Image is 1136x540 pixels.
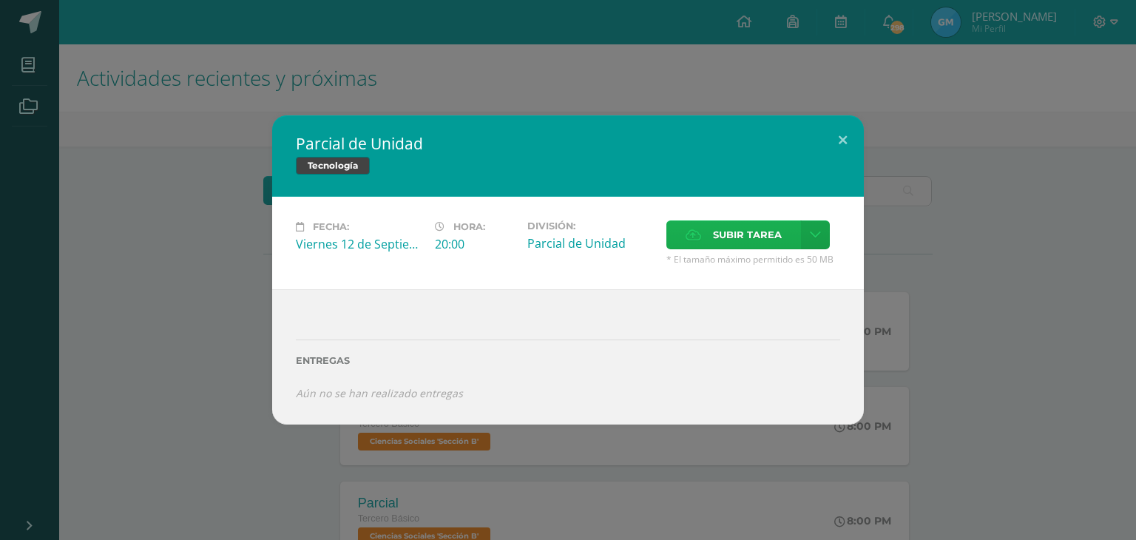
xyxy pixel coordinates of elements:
button: Close (Esc) [822,115,864,166]
label: Entregas [296,355,840,366]
i: Aún no se han realizado entregas [296,386,463,400]
label: División: [527,220,655,232]
span: Tecnología [296,157,370,175]
span: * El tamaño máximo permitido es 50 MB [666,253,840,266]
h2: Parcial de Unidad [296,133,840,154]
div: Viernes 12 de Septiembre [296,236,423,252]
div: Parcial de Unidad [527,235,655,252]
span: Fecha: [313,221,349,232]
div: 20:00 [435,236,515,252]
span: Subir tarea [713,221,782,249]
span: Hora: [453,221,485,232]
